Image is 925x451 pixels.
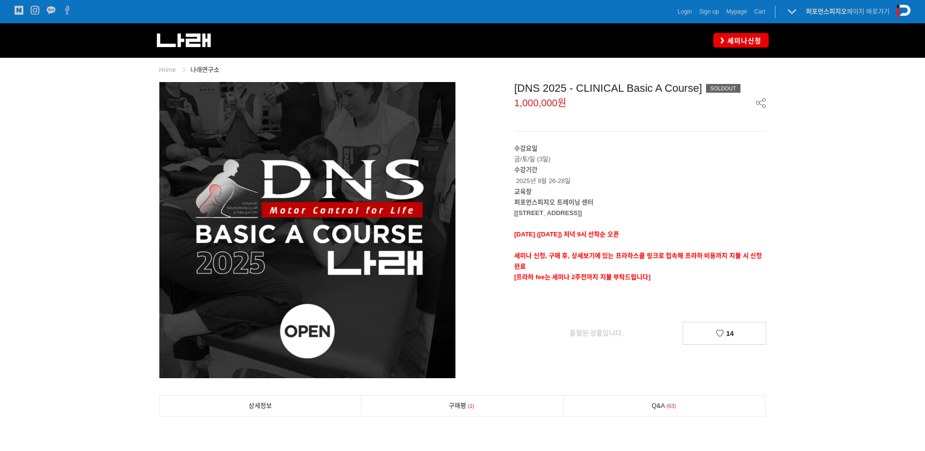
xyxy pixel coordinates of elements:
a: 14 [683,322,766,345]
strong: 퍼포먼스피지오 트레이닝 센터 [514,199,593,206]
span: [DATE] ([DATE]) 저녁 9시 선착순 오픈 [514,231,619,238]
strong: 교육장 [514,188,532,195]
strong: 세미나 신청, 구매 후, 상세보기에 있는 프라하스쿨 링크로 접속해 프라하 비용까지 지불 시 신청완료 [514,252,762,270]
a: 상세정보 [160,396,361,416]
a: Mypage [726,7,747,17]
p: 2025년 9월 26-28일 [514,165,766,186]
p: 금/토/일 (3일) [514,143,766,165]
strong: 퍼포먼스피지오 [806,8,847,15]
span: 14 [726,330,734,337]
strong: [[STREET_ADDRESS]] [514,209,582,217]
a: 구매평1 [361,396,563,416]
strong: 수강기간 [514,166,538,173]
div: SOLDOUT [706,84,740,93]
span: 품절된 상품입니다. [570,329,624,337]
a: 퍼포먼스피지오페이지 바로가기 [806,8,890,15]
a: Cart [754,7,765,17]
strong: 수강요일 [514,145,538,152]
a: Login [678,7,692,17]
a: Home [159,66,176,73]
span: 1 [466,401,476,411]
a: Sign up [699,7,719,17]
a: Q&A63 [564,396,766,416]
span: 63 [665,401,678,411]
a: 세미나신청 [713,33,769,47]
div: [DNS 2025 - CLINICAL Basic A Course] [514,82,766,95]
span: [프라하 fee는 세미나 2주전까지 지불 부탁드립니다] [514,273,651,281]
a: 나래연구소 [190,66,219,73]
span: 1,000,000원 [514,98,566,108]
span: 세미나신청 [724,36,761,46]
